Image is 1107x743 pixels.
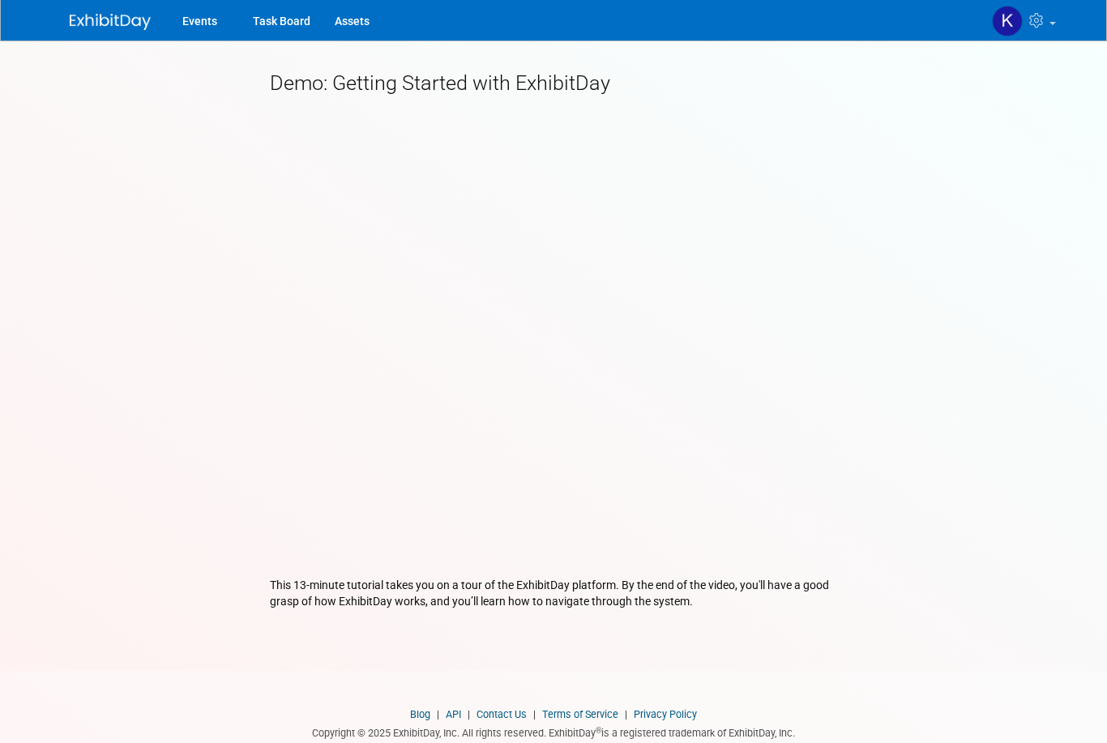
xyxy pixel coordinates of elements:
a: Terms of Service [542,708,618,720]
a: Blog [410,708,430,720]
span: | [621,708,631,720]
sup: ® [596,726,601,735]
img: Kevin DiBiase [992,6,1023,36]
img: ExhibitDay [70,14,151,30]
div: Demo: Getting Started with ExhibitDay [270,69,837,98]
span: | [529,708,540,720]
span: | [433,708,443,720]
a: Privacy Policy [634,708,697,720]
div: This 13-minute tutorial takes you on a tour of the ExhibitDay platform. By the end of the video, ... [270,577,837,609]
span: | [464,708,474,720]
a: API [446,708,461,720]
a: Contact Us [477,708,527,720]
